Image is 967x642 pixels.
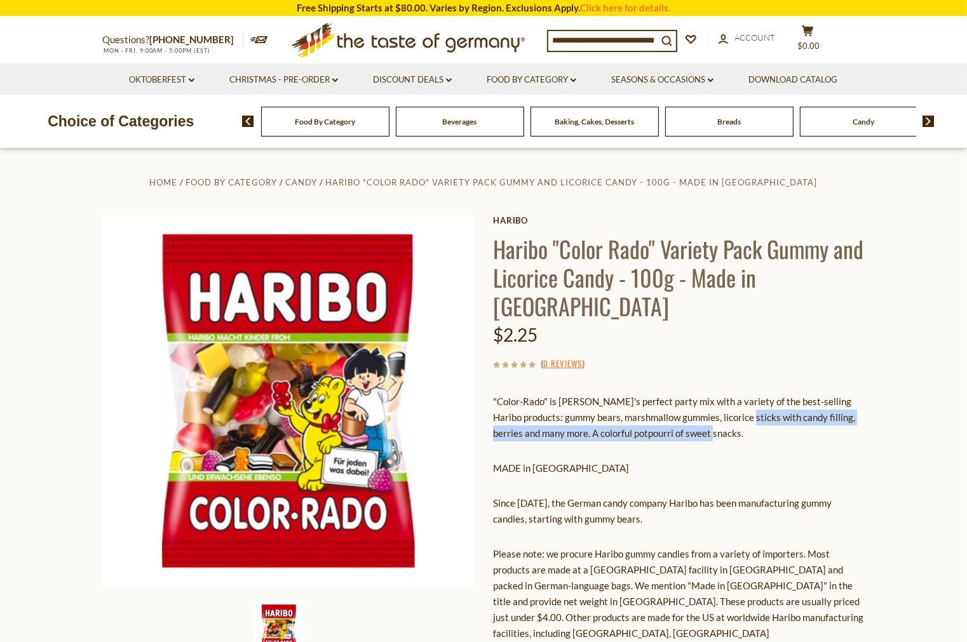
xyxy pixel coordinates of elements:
a: Click here for details. [580,2,670,13]
span: ( ) [541,357,585,370]
span: MON - FRI, 9:00AM - 5:00PM (EST) [102,47,210,54]
a: Home [149,177,177,187]
button: $0.00 [788,25,827,57]
span: $0.00 [798,41,820,51]
a: Beverages [443,117,477,126]
p: MADE in [GEOGRAPHIC_DATA] [493,460,865,476]
p: Questions? [102,32,243,48]
a: [PHONE_NUMBER] [149,34,234,45]
a: Christmas - PRE-ORDER [229,73,338,87]
p: "Color-Rado" is [PERSON_NAME]'s perfect party mix with a variety of the best-selling Haribo produ... [493,394,865,441]
span: $2.25 [493,324,538,345]
a: Food By Category [295,117,355,126]
a: Baking, Cakes, Desserts [555,117,634,126]
a: Account [719,31,775,45]
a: Food By Category [186,177,277,187]
p: Since [DATE], the German candy company Haribo has been manufacturing gummy candies, starting with... [493,495,865,527]
a: Breads [717,117,741,126]
a: Oktoberfest [129,73,194,87]
a: Haribo [493,215,865,225]
h1: Haribo "Color Rado" Variety Pack Gummy and Licorice Candy - 100g - Made in [GEOGRAPHIC_DATA] [493,234,865,320]
a: Candy [285,177,317,187]
span: Account [734,32,775,43]
a: 0 Reviews [543,357,582,371]
a: Seasons & Occasions [611,73,713,87]
a: Food By Category [487,73,576,87]
a: Haribo "Color Rado" Variety Pack Gummy and Licorice Candy - 100g - Made in [GEOGRAPHIC_DATA] [326,177,818,187]
img: previous arrow [242,116,254,127]
img: next arrow [923,116,935,127]
a: Discount Deals [373,73,452,87]
a: Candy [853,117,875,126]
img: Haribo "Color Rado" Variety Pack Gummy and Licorice Candy - 100g - Made in Germany [102,215,474,587]
a: Download Catalog [748,73,837,87]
